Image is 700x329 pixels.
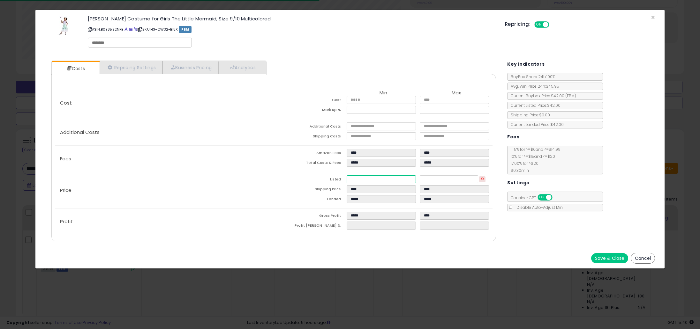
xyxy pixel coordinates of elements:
[88,24,495,34] p: ASIN: B0985S2NPB | SKU: HS-OW32-BI5X
[508,93,576,99] span: Current Buybox Price:
[511,147,561,152] span: 5 % for >= $0 and <= $14.99
[179,26,192,33] span: FBM
[55,156,274,161] p: Fees
[535,22,543,27] span: ON
[591,253,628,263] button: Save & Close
[508,122,564,127] span: Current Landed Price: $42.00
[538,195,546,200] span: ON
[55,219,274,224] p: Profit
[274,195,347,205] td: Landed
[507,60,545,68] h5: Key Indicators
[134,27,137,32] a: Your listing only
[218,61,266,74] a: Analytics
[508,74,555,79] span: BuyBox Share 24h: 100%
[274,212,347,222] td: Gross Profit
[508,168,529,173] span: $0.30 min
[274,175,347,185] td: Listed
[548,22,558,27] span: OFF
[274,132,347,142] td: Shipping Costs
[347,90,420,96] th: Min
[508,154,555,159] span: 10 % for >= $15 and <= $20
[55,130,274,135] p: Additional Costs
[124,27,128,32] a: BuyBox page
[565,93,576,99] span: ( FBM )
[505,22,531,27] h5: Repricing:
[508,84,559,89] span: Avg. Win Price 24h: $45.95
[508,103,561,108] span: Current Listed Price: $42.00
[274,106,347,116] td: Mark up %
[420,90,493,96] th: Max
[274,122,347,132] td: Additional Costs
[274,222,347,231] td: Profit [PERSON_NAME] %
[52,62,99,75] a: Costs
[88,16,495,21] h3: [PERSON_NAME] Costume for Girls The Little Mermaid, Size 9/10 Multicolored
[508,195,561,201] span: Consider CPT:
[55,100,274,106] p: Cost
[274,149,347,159] td: Amazon Fees
[513,205,563,210] span: Disable Auto-Adjust Min
[100,61,163,74] a: Repricing Settings
[552,195,562,200] span: OFF
[551,93,576,99] span: $42.00
[508,112,550,118] span: Shipping Price: $0.00
[651,13,655,22] span: ×
[54,16,73,35] img: 41ZYTnR9dBS._SL60_.jpg
[274,96,347,106] td: Cost
[129,27,132,32] a: All offer listings
[274,185,347,195] td: Shipping Price
[507,133,519,141] h5: Fees
[162,61,218,74] a: Business Pricing
[274,159,347,169] td: Total Costs & Fees
[507,179,529,187] h5: Settings
[631,253,655,264] button: Cancel
[508,161,538,166] span: 17.00 % for > $20
[55,188,274,193] p: Price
